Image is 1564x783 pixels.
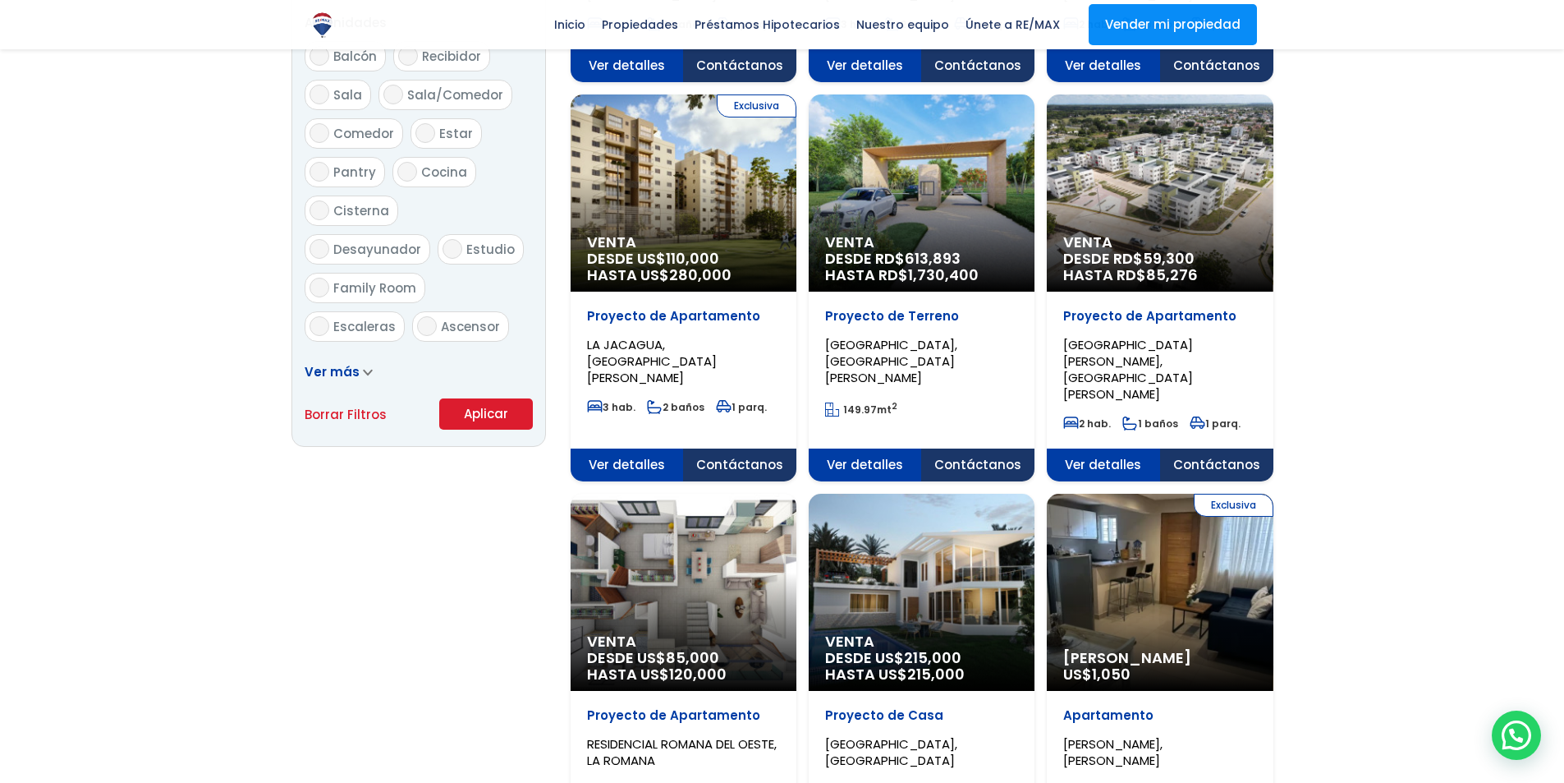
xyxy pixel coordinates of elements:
[466,241,515,258] span: Estudio
[1063,267,1256,283] span: HASTA RD$
[571,49,684,82] span: Ver detalles
[904,647,961,668] span: 215,000
[333,202,389,219] span: Cisterna
[809,49,922,82] span: Ver detalles
[686,12,848,37] span: Préstamos Hipotecarios
[1063,417,1111,431] span: 2 hab.
[398,46,418,66] input: Recibidor
[310,200,329,220] input: Cisterna
[422,48,481,65] span: Recibidor
[1063,336,1193,403] span: [GEOGRAPHIC_DATA][PERSON_NAME], [GEOGRAPHIC_DATA][PERSON_NAME]
[333,48,377,65] span: Balcón
[647,400,704,414] span: 2 baños
[587,666,780,683] span: HASTA US$
[1047,94,1273,481] a: Venta DESDE RD$59,300 HASTA RD$85,276 Proyecto de Apartamento [GEOGRAPHIC_DATA][PERSON_NAME], [GE...
[333,164,376,181] span: Pantry
[1190,417,1241,431] span: 1 parq.
[594,12,686,37] span: Propiedades
[666,647,719,668] span: 85,000
[1092,664,1131,684] span: 1,050
[683,449,796,481] span: Contáctanos
[333,279,416,297] span: Family Room
[1160,49,1273,82] span: Contáctanos
[825,251,1018,283] span: DESDE RD$
[417,316,437,336] input: Ascensor
[441,318,500,335] span: Ascensor
[825,735,957,769] span: [GEOGRAPHIC_DATA], [GEOGRAPHIC_DATA]
[587,267,780,283] span: HASTA US$
[587,336,717,386] span: LA JACAGUA, [GEOGRAPHIC_DATA][PERSON_NAME]
[333,318,396,335] span: Escaleras
[1063,308,1256,325] p: Proyecto de Apartamento
[809,449,922,481] span: Ver detalles
[587,251,780,283] span: DESDE US$
[957,12,1068,37] span: Únete a RE/MAX
[1063,650,1256,666] span: [PERSON_NAME]
[305,363,360,380] span: Ver más
[439,398,533,430] button: Aplicar
[587,633,780,650] span: Venta
[305,404,387,425] a: Borrar Filtros
[333,86,362,104] span: Sala
[717,94,796,117] span: Exclusiva
[571,94,796,481] a: Exclusiva Venta DESDE US$110,000 HASTA US$280,000 Proyecto de Apartamento LA JACAGUA, [GEOGRAPHIC...
[825,403,897,417] span: mt
[310,316,329,336] input: Escaleras
[587,308,780,325] p: Proyecto de Apartamento
[587,735,777,769] span: RESIDENCIAL ROMANA DEL OESTE, LA ROMANA
[397,162,417,182] input: Cocina
[571,449,684,481] span: Ver detalles
[310,85,329,104] input: Sala
[716,400,767,414] span: 1 parq.
[1143,248,1195,269] span: 59,300
[905,248,961,269] span: 613,893
[666,248,719,269] span: 110,000
[907,664,965,684] span: 215,000
[809,94,1034,481] a: Venta DESDE RD$613,893 HASTA RD$1,730,400 Proyecto de Terreno [GEOGRAPHIC_DATA], [GEOGRAPHIC_DATA...
[908,265,979,285] span: 1,730,400
[825,650,1018,683] span: DESDE US$
[310,239,329,259] input: Desayunador
[587,650,780,683] span: DESDE US$
[825,308,1018,325] p: Proyecto de Terreno
[825,707,1018,724] p: Proyecto de Casa
[1160,449,1273,481] span: Contáctanos
[843,403,877,417] span: 149.97
[848,12,957,37] span: Nuestro equipo
[1063,251,1256,283] span: DESDE RD$
[669,664,727,684] span: 120,000
[587,234,780,251] span: Venta
[310,278,329,297] input: Family Room
[1089,4,1257,45] a: Vender mi propiedad
[310,162,329,182] input: Pantry
[587,400,635,414] span: 3 hab.
[333,241,421,258] span: Desayunador
[305,363,373,380] a: Ver más
[825,267,1018,283] span: HASTA RD$
[825,666,1018,683] span: HASTA US$
[1122,417,1178,431] span: 1 baños
[825,234,1018,251] span: Venta
[825,633,1018,650] span: Venta
[383,85,403,104] input: Sala/Comedor
[439,125,473,142] span: Estar
[421,164,467,181] span: Cocina
[669,265,732,285] span: 280,000
[546,12,594,37] span: Inicio
[921,449,1034,481] span: Contáctanos
[407,86,503,104] span: Sala/Comedor
[921,49,1034,82] span: Contáctanos
[1146,265,1198,285] span: 85,276
[310,123,329,143] input: Comedor
[1063,234,1256,251] span: Venta
[1047,449,1160,481] span: Ver detalles
[1063,707,1256,724] p: Apartamento
[1063,664,1131,684] span: US$
[308,11,337,39] img: Logo de REMAX
[825,336,957,386] span: [GEOGRAPHIC_DATA], [GEOGRAPHIC_DATA][PERSON_NAME]
[892,400,897,412] sup: 2
[310,46,329,66] input: Balcón
[333,125,394,142] span: Comedor
[443,239,462,259] input: Estudio
[683,49,796,82] span: Contáctanos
